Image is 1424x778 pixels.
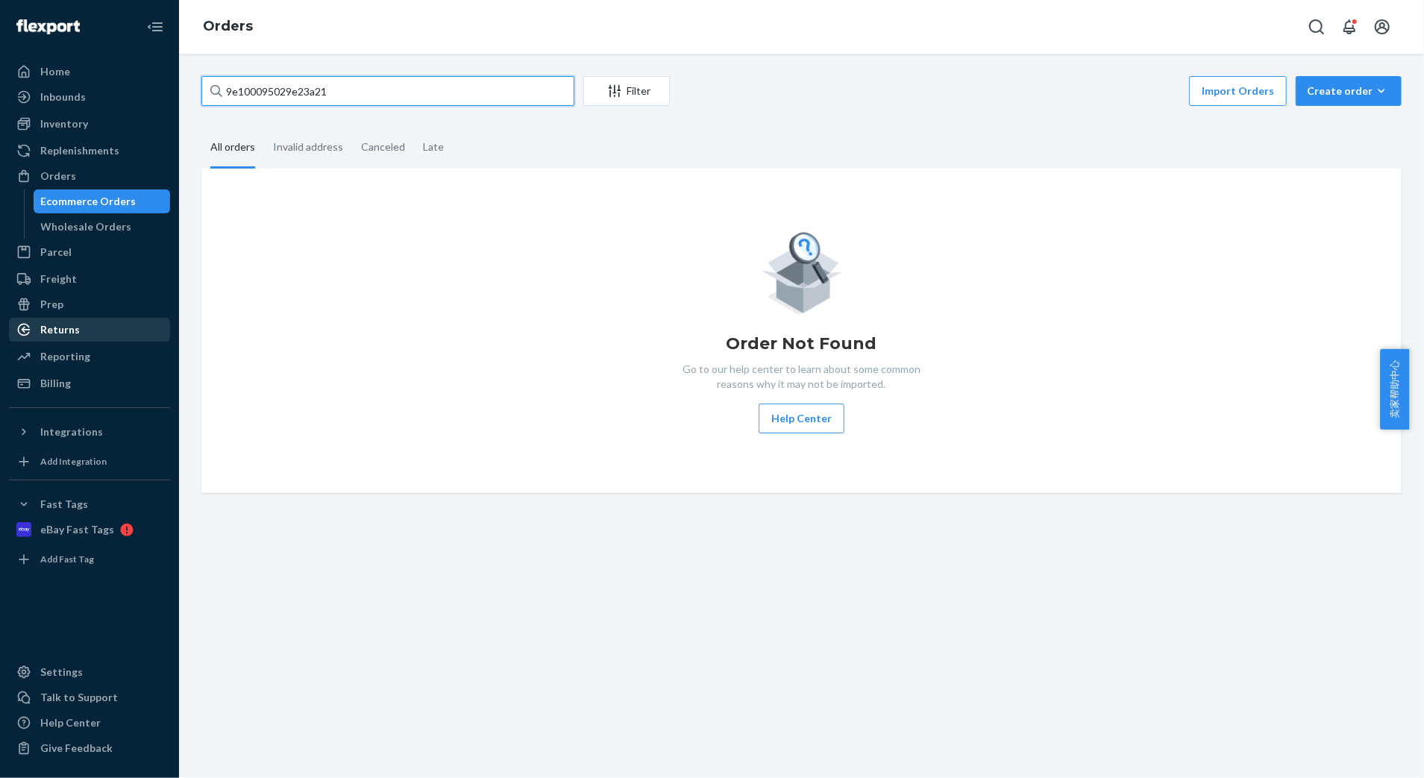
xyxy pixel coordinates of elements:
div: Home [40,64,70,79]
a: Talk to Support [9,686,170,709]
button: Give Feedback [9,736,170,760]
div: Inbounds [40,90,86,104]
a: Add Fast Tag [9,548,170,571]
a: Freight [9,267,170,291]
button: Help Center [759,404,844,433]
p: Go to our help center to learn about some common reasons why it may not be imported. [671,362,932,392]
button: Open notifications [1334,12,1364,42]
a: Inbounds [9,85,170,109]
button: Integrations [9,420,170,444]
div: Integrations [40,424,103,439]
div: Reporting [40,349,90,364]
a: eBay Fast Tags [9,518,170,542]
div: Fast Tags [40,497,88,512]
a: Reporting [9,345,170,368]
button: Filter [583,76,670,106]
button: Fast Tags [9,492,170,516]
div: Ecommerce Orders [41,194,137,209]
button: Open Search Box [1302,12,1332,42]
a: Inventory [9,112,170,136]
a: Replenishments [9,139,170,163]
div: Inventory [40,116,88,131]
a: Billing [9,371,170,395]
a: Orders [9,164,170,188]
div: All orders [210,128,255,169]
div: Talk to Support [40,690,118,705]
div: Create order [1307,84,1390,98]
button: 卖家帮助中心 [1380,349,1409,430]
div: Settings [40,665,83,680]
button: Close Navigation [140,12,170,42]
div: Invalid address [273,128,343,166]
div: Add Integration [40,455,107,468]
div: Canceled [361,128,405,166]
div: Orders [40,169,76,183]
a: Ecommerce Orders [34,189,171,213]
div: Late [423,128,444,166]
div: Freight [40,272,77,286]
a: Parcel [9,240,170,264]
div: Billing [40,376,71,391]
a: Orders [203,18,253,34]
div: eBay Fast Tags [40,522,114,537]
div: Replenishments [40,143,119,158]
h1: Order Not Found [727,332,877,356]
img: Flexport logo [16,19,80,34]
a: Home [9,60,170,84]
a: Settings [9,660,170,684]
ol: breadcrumbs [191,5,265,48]
a: Prep [9,292,170,316]
img: Empty list [761,228,842,314]
div: Returns [40,322,80,337]
div: Prep [40,297,63,312]
a: Wholesale Orders [34,215,171,239]
a: Returns [9,318,170,342]
input: Search orders [201,76,574,106]
button: Open account menu [1367,12,1397,42]
div: Filter [584,84,669,98]
button: Create order [1296,76,1402,106]
div: Wholesale Orders [41,219,132,234]
div: Help Center [40,715,101,730]
a: Help Center [9,711,170,735]
div: Add Fast Tag [40,553,94,565]
a: Add Integration [9,450,170,474]
div: Parcel [40,245,72,260]
button: Import Orders [1189,76,1287,106]
div: Give Feedback [40,741,113,756]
